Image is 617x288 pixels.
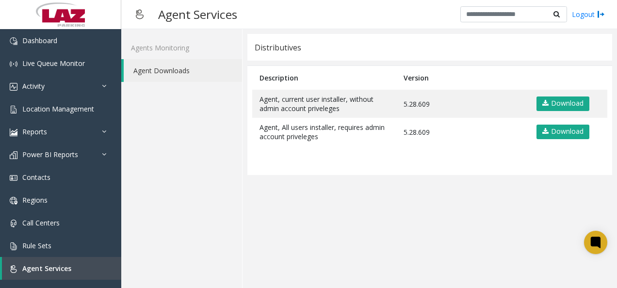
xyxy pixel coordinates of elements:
[22,127,47,136] span: Reports
[10,128,17,136] img: 'icon'
[153,2,242,26] h3: Agent Services
[10,220,17,227] img: 'icon'
[572,9,605,19] a: Logout
[10,242,17,250] img: 'icon'
[396,90,528,118] td: 5.28.609
[22,59,85,68] span: Live Queue Monitor
[10,60,17,68] img: 'icon'
[131,2,148,26] img: pageIcon
[10,37,17,45] img: 'icon'
[396,66,528,90] th: Version
[10,151,17,159] img: 'icon'
[536,96,589,111] a: Download
[252,118,396,146] td: Agent, All users installer, requires admin account priveleges
[22,241,51,250] span: Rule Sets
[10,265,17,273] img: 'icon'
[22,195,48,205] span: Regions
[22,81,45,91] span: Activity
[255,41,301,54] div: Distributives
[536,125,589,139] a: Download
[10,106,17,113] img: 'icon'
[597,9,605,19] img: logout
[124,59,242,82] a: Agent Downloads
[2,257,121,280] a: Agent Services
[10,83,17,91] img: 'icon'
[22,104,94,113] span: Location Management
[10,174,17,182] img: 'icon'
[22,36,57,45] span: Dashboard
[22,150,78,159] span: Power BI Reports
[22,218,60,227] span: Call Centers
[22,264,71,273] span: Agent Services
[252,66,396,90] th: Description
[10,197,17,205] img: 'icon'
[121,36,242,59] a: Agents Monitoring
[22,173,50,182] span: Contacts
[396,118,528,146] td: 5.28.609
[252,90,396,118] td: Agent, current user installer, without admin account priveleges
